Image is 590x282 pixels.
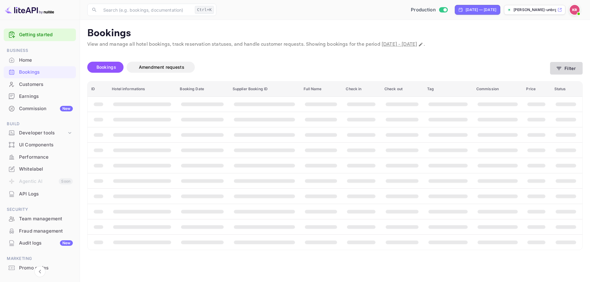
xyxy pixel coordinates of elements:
[4,128,76,138] div: Developer tools
[19,154,73,161] div: Performance
[19,228,73,235] div: Fraud management
[139,64,184,70] span: Amendment requests
[4,47,76,54] span: Business
[4,255,76,262] span: Marketing
[87,62,550,73] div: account-settings tabs
[4,121,76,127] span: Build
[4,79,76,90] a: Customers
[473,82,523,97] th: Commission
[19,31,73,38] a: Getting started
[19,166,73,173] div: Whitelabel
[176,82,229,97] th: Booking Date
[100,4,192,16] input: Search (e.g. bookings, documentation)
[381,82,423,97] th: Check out
[408,6,450,14] div: Switch to Sandbox mode
[551,82,582,97] th: Status
[4,103,76,115] div: CommissionNew
[4,225,76,237] a: Fraud management
[423,82,473,97] th: Tag
[19,69,73,76] div: Bookings
[19,240,73,247] div: Audit logs
[19,191,73,198] div: API Logs
[19,215,73,222] div: Team management
[19,81,73,88] div: Customers
[88,82,108,97] th: ID
[4,29,76,41] div: Getting started
[4,79,76,91] div: Customers
[466,7,496,13] div: [DATE] — [DATE]
[4,139,76,150] a: UI Components
[4,151,76,163] a: Performance
[300,82,342,97] th: Full Name
[229,82,300,97] th: Supplier Booking ID
[60,106,73,111] div: New
[382,41,417,48] span: [DATE] - [DATE]
[4,54,76,66] a: Home
[19,57,73,64] div: Home
[4,237,76,249] a: Audit logsNew
[4,91,76,102] a: Earnings
[87,41,583,48] p: View and manage all hotel bookings, track reservation statuses, and handle customer requests. Sho...
[108,82,176,97] th: Hotel informations
[96,64,116,70] span: Bookings
[87,27,583,40] p: Bookings
[19,105,73,112] div: Commission
[4,66,76,78] a: Bookings
[4,188,76,199] a: API Logs
[19,93,73,100] div: Earnings
[4,163,76,175] a: Whitelabel
[5,5,54,15] img: LiteAPI logo
[513,7,556,13] p: [PERSON_NAME]-unbrg.[PERSON_NAME]...
[522,82,550,97] th: Price
[342,82,380,97] th: Check in
[411,6,436,14] span: Production
[88,82,582,250] table: booking table
[4,91,76,102] div: Earnings
[550,62,583,75] button: Filter
[60,240,73,246] div: New
[19,141,73,149] div: UI Components
[4,262,76,273] a: Promo codes
[4,206,76,213] span: Security
[570,5,580,15] img: Kobus Roux
[4,103,76,114] a: CommissionNew
[195,6,214,14] div: Ctrl+K
[418,41,424,48] button: Change date range
[19,265,73,272] div: Promo codes
[4,213,76,224] a: Team management
[34,266,45,277] button: Collapse navigation
[19,129,67,137] div: Developer tools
